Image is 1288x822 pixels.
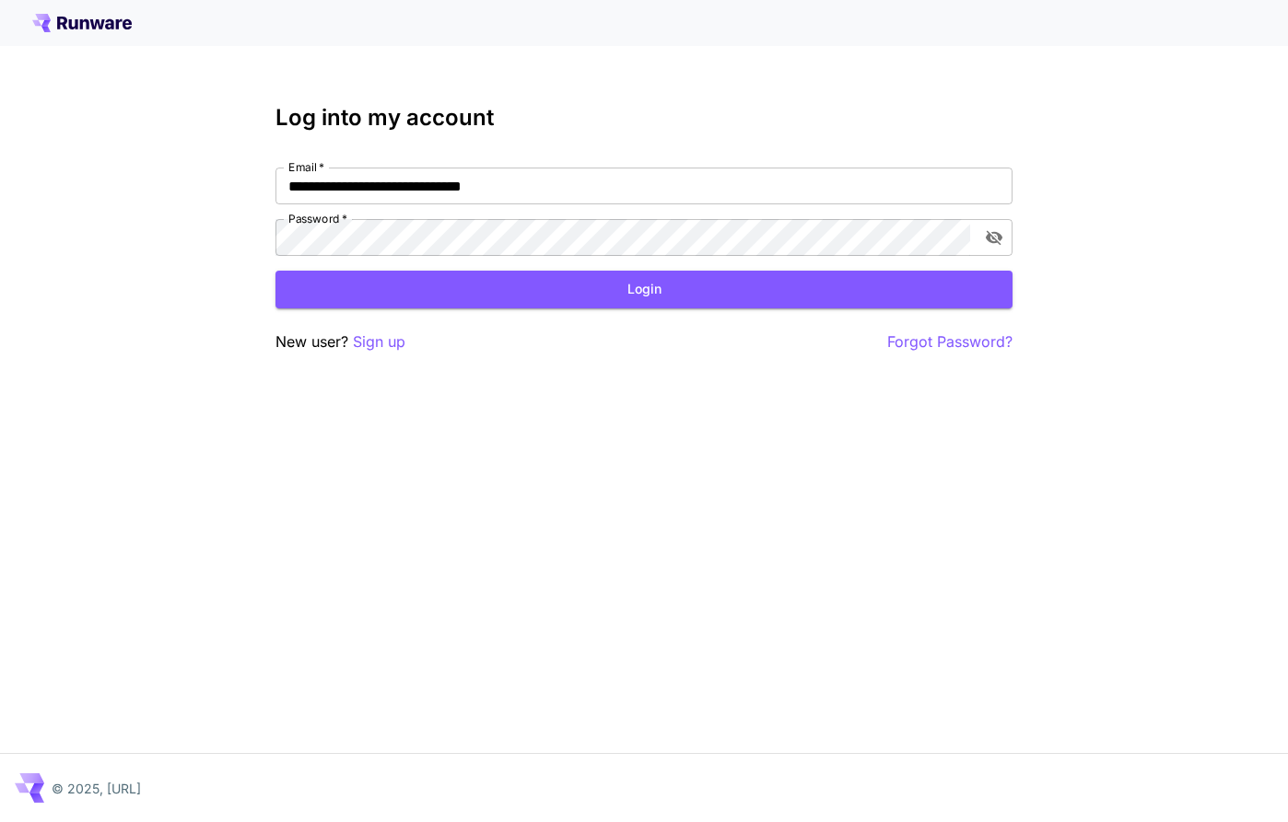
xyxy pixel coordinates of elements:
button: toggle password visibility [978,221,1011,254]
label: Password [288,211,347,226]
button: Sign up [353,330,405,353]
button: Forgot Password? [887,330,1013,353]
p: New user? [275,330,405,353]
button: Login [275,271,1013,308]
p: © 2025, [URL] [52,779,141,798]
label: Email [288,159,324,175]
h3: Log into my account [275,105,1013,131]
